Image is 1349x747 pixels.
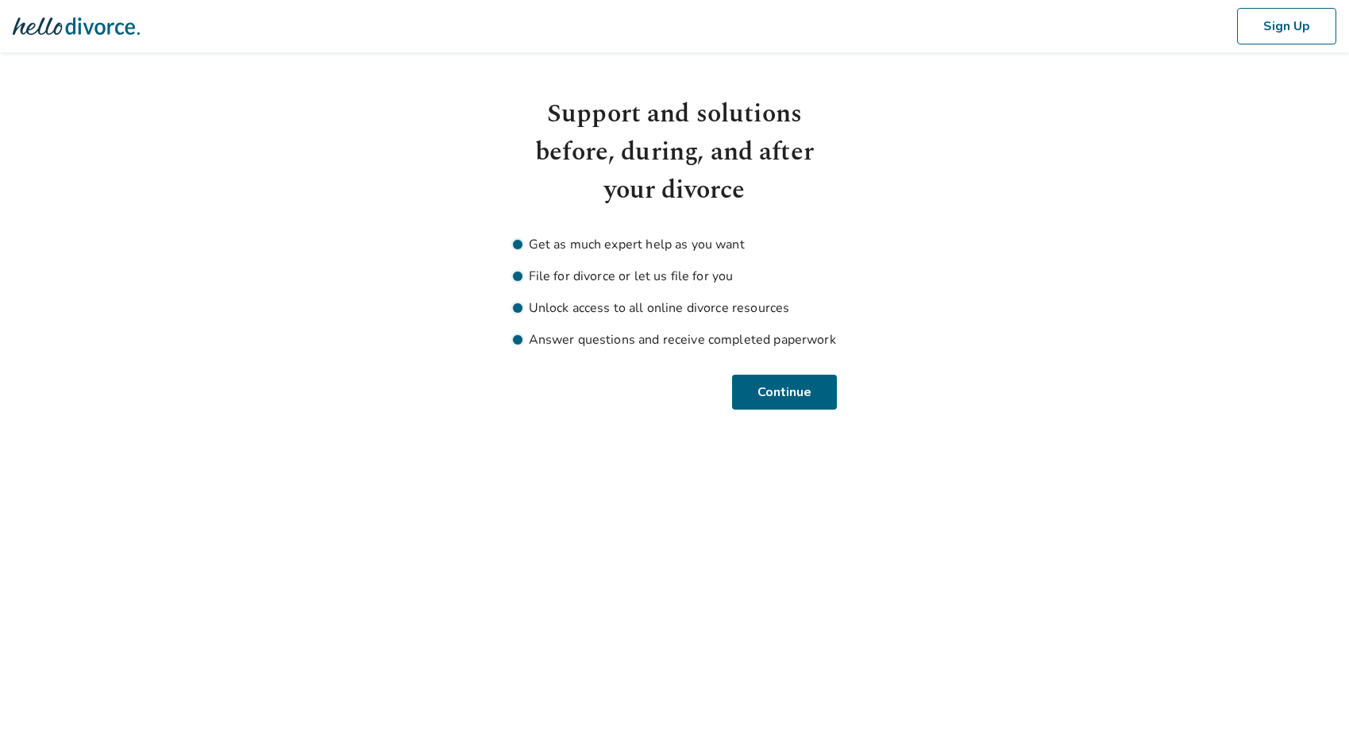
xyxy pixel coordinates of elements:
button: Continue [734,375,837,410]
h1: Support and solutions before, during, and after your divorce [513,95,837,210]
button: Sign Up [1237,8,1336,44]
img: Hello Divorce Logo [13,10,140,42]
li: Unlock access to all online divorce resources [513,298,837,318]
li: File for divorce or let us file for you [513,267,837,286]
li: Get as much expert help as you want [513,235,837,254]
li: Answer questions and receive completed paperwork [513,330,837,349]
